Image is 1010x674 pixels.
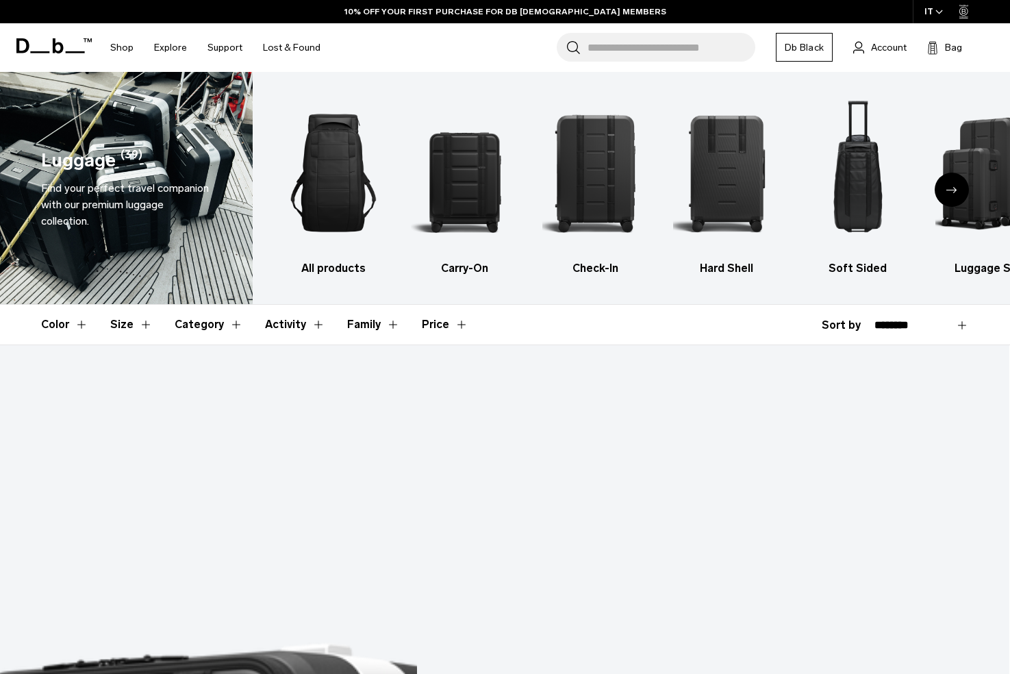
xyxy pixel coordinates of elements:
[41,147,116,175] h1: Luggage
[673,260,780,277] h3: Hard Shell
[121,147,142,175] span: (39)
[41,182,209,227] span: Find your perfect travel companion with our premium luggage collection.
[411,92,518,277] a: Db Carry-On
[265,305,325,345] button: Toggle Filter
[280,260,387,277] h3: All products
[805,92,911,277] li: 5 / 6
[673,92,780,277] a: Db Hard Shell
[853,39,907,55] a: Account
[347,305,400,345] button: Toggle Filter
[280,92,387,253] img: Db
[542,92,649,277] li: 3 / 6
[542,92,649,277] a: Db Check-In
[542,260,649,277] h3: Check-In
[100,23,331,72] nav: Main Navigation
[344,5,666,18] a: 10% OFF YOUR FIRST PURCHASE FOR DB [DEMOGRAPHIC_DATA] MEMBERS
[110,305,153,345] button: Toggle Filter
[411,92,518,277] li: 2 / 6
[673,92,780,277] li: 4 / 6
[871,40,907,55] span: Account
[805,92,911,253] img: Db
[175,305,243,345] button: Toggle Filter
[945,40,962,55] span: Bag
[805,92,911,277] a: Db Soft Sided
[263,23,320,72] a: Lost & Found
[411,92,518,253] img: Db
[935,173,969,207] div: Next slide
[154,23,187,72] a: Explore
[411,260,518,277] h3: Carry-On
[776,33,833,62] a: Db Black
[280,92,387,277] li: 1 / 6
[280,92,387,277] a: Db All products
[41,305,88,345] button: Toggle Filter
[207,23,242,72] a: Support
[110,23,134,72] a: Shop
[542,92,649,253] img: Db
[673,92,780,253] img: Db
[422,305,468,345] button: Toggle Price
[927,39,962,55] button: Bag
[805,260,911,277] h3: Soft Sided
